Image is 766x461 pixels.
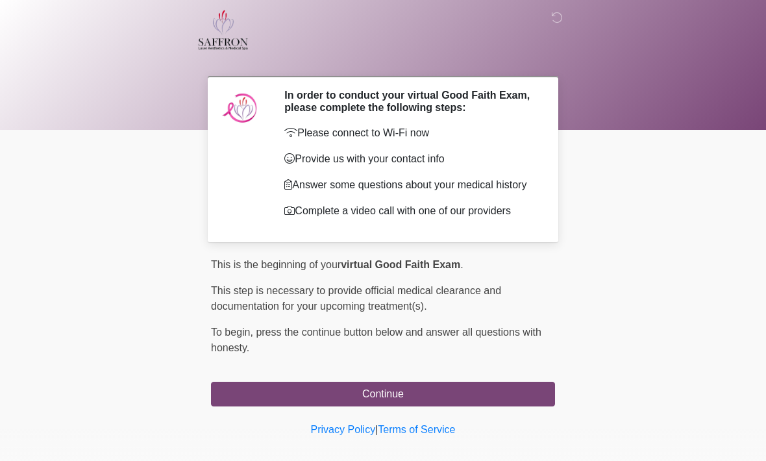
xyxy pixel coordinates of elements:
strong: virtual Good Faith Exam [341,259,460,270]
span: This step is necessary to provide official medical clearance and documentation for your upcoming ... [211,285,501,312]
img: Agent Avatar [221,89,260,128]
span: To begin, [211,327,256,338]
a: | [375,424,378,435]
a: Terms of Service [378,424,455,435]
a: Privacy Policy [311,424,376,435]
span: . [460,259,463,270]
button: Continue [211,382,555,406]
p: Answer some questions about your medical history [284,177,536,193]
p: Complete a video call with one of our providers [284,203,536,219]
p: Provide us with your contact info [284,151,536,167]
h2: In order to conduct your virtual Good Faith Exam, please complete the following steps: [284,89,536,114]
span: press the continue button below and answer all questions with honesty. [211,327,541,353]
p: Please connect to Wi-Fi now [284,125,536,141]
img: Saffron Laser Aesthetics and Medical Spa Logo [198,10,249,50]
span: This is the beginning of your [211,259,341,270]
